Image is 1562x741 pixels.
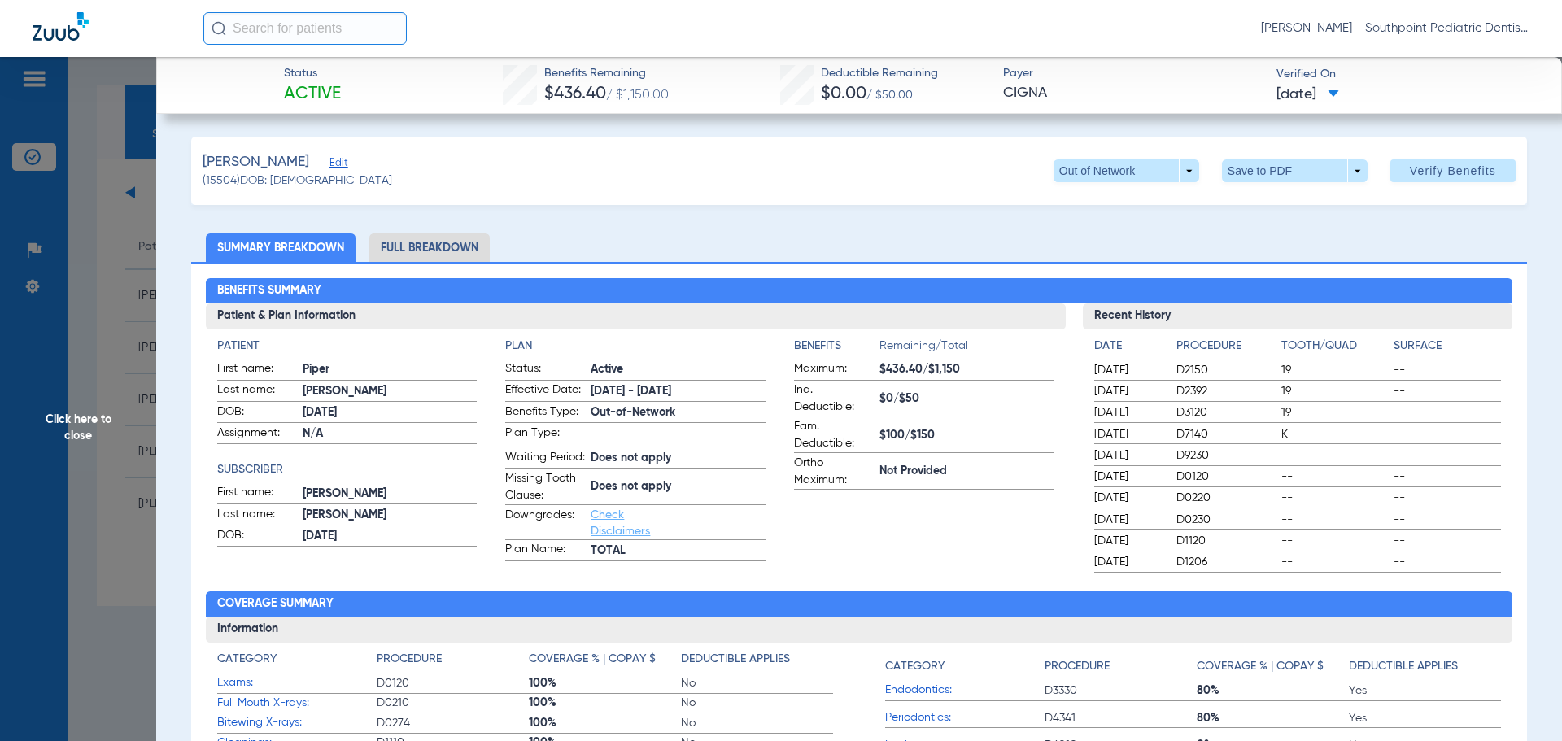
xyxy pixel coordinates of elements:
[206,233,356,262] li: Summary Breakdown
[1094,447,1163,464] span: [DATE]
[1394,362,1501,378] span: --
[1281,383,1389,399] span: 19
[206,303,1066,329] h3: Patient & Plan Information
[206,278,1513,304] h2: Benefits Summary
[329,157,344,172] span: Edit
[529,715,681,731] span: 100%
[1394,512,1501,528] span: --
[879,427,1054,444] span: $100/$150
[591,543,766,560] span: TOTAL
[217,484,297,503] span: First name:
[1176,490,1276,506] span: D0220
[303,486,478,503] span: [PERSON_NAME]
[1394,447,1501,464] span: --
[1176,554,1276,570] span: D1206
[377,675,529,691] span: D0120
[794,418,874,452] span: Fam. Deductible:
[1281,338,1389,360] app-breakdown-title: Tooth/Quad
[217,425,297,444] span: Assignment:
[206,591,1513,617] h2: Coverage Summary
[1045,710,1197,726] span: D4341
[1394,554,1501,570] span: --
[505,403,585,423] span: Benefits Type:
[505,507,585,539] span: Downgrades:
[821,65,938,82] span: Deductible Remaining
[1094,383,1163,399] span: [DATE]
[885,682,1045,699] span: Endodontics:
[529,675,681,691] span: 100%
[505,381,585,401] span: Effective Date:
[203,172,392,190] span: (15504) DOB: [DEMOGRAPHIC_DATA]
[1276,85,1339,105] span: [DATE]
[505,541,585,560] span: Plan Name:
[1197,710,1349,726] span: 80%
[1281,512,1389,528] span: --
[1176,338,1276,355] h4: Procedure
[505,338,766,355] app-breakdown-title: Plan
[1281,533,1389,549] span: --
[794,360,874,380] span: Maximum:
[794,338,879,355] h4: Benefits
[1261,20,1529,37] span: [PERSON_NAME] - Southpoint Pediatric Dentistry
[591,383,766,400] span: [DATE] - [DATE]
[217,338,478,355] h4: Patient
[1281,338,1389,355] h4: Tooth/Quad
[1394,383,1501,399] span: --
[879,390,1054,408] span: $0/$50
[505,470,585,504] span: Missing Tooth Clause:
[1176,447,1276,464] span: D9230
[303,528,478,545] span: [DATE]
[1281,469,1389,485] span: --
[1094,338,1163,360] app-breakdown-title: Date
[1176,469,1276,485] span: D0120
[1176,512,1276,528] span: D0230
[1481,663,1562,741] iframe: Chat Widget
[1394,490,1501,506] span: --
[303,383,478,400] span: [PERSON_NAME]
[1281,447,1389,464] span: --
[217,360,297,380] span: First name:
[217,714,377,731] span: Bitewing X-rays:
[1394,338,1501,355] h4: Surface
[1281,404,1389,421] span: 19
[591,361,766,378] span: Active
[1349,651,1501,681] app-breakdown-title: Deductible Applies
[1394,426,1501,442] span: --
[1094,338,1163,355] h4: Date
[217,461,478,478] h4: Subscriber
[529,695,681,711] span: 100%
[212,21,226,36] img: Search Icon
[1394,338,1501,360] app-breakdown-title: Surface
[591,404,766,421] span: Out-of-Network
[1176,533,1276,549] span: D1120
[1281,362,1389,378] span: 19
[377,651,529,673] app-breakdown-title: Procedure
[217,527,297,547] span: DOB:
[303,404,478,421] span: [DATE]
[1410,164,1496,177] span: Verify Benefits
[377,695,529,711] span: D0210
[1176,404,1276,421] span: D3120
[303,361,478,378] span: Piper
[1094,362,1163,378] span: [DATE]
[217,674,377,691] span: Exams:
[885,658,945,675] h4: Category
[1281,554,1389,570] span: --
[1094,554,1163,570] span: [DATE]
[1349,682,1501,699] span: Yes
[879,463,1054,480] span: Not Provided
[681,651,833,673] app-breakdown-title: Deductible Applies
[1003,83,1263,103] span: CIGNA
[217,651,277,668] h4: Category
[1394,469,1501,485] span: --
[1003,65,1263,82] span: Payer
[1281,490,1389,506] span: --
[1197,682,1349,699] span: 80%
[866,89,913,101] span: / $50.00
[1394,533,1501,549] span: --
[1176,426,1276,442] span: D7140
[1094,512,1163,528] span: [DATE]
[369,233,490,262] li: Full Breakdown
[544,65,669,82] span: Benefits Remaining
